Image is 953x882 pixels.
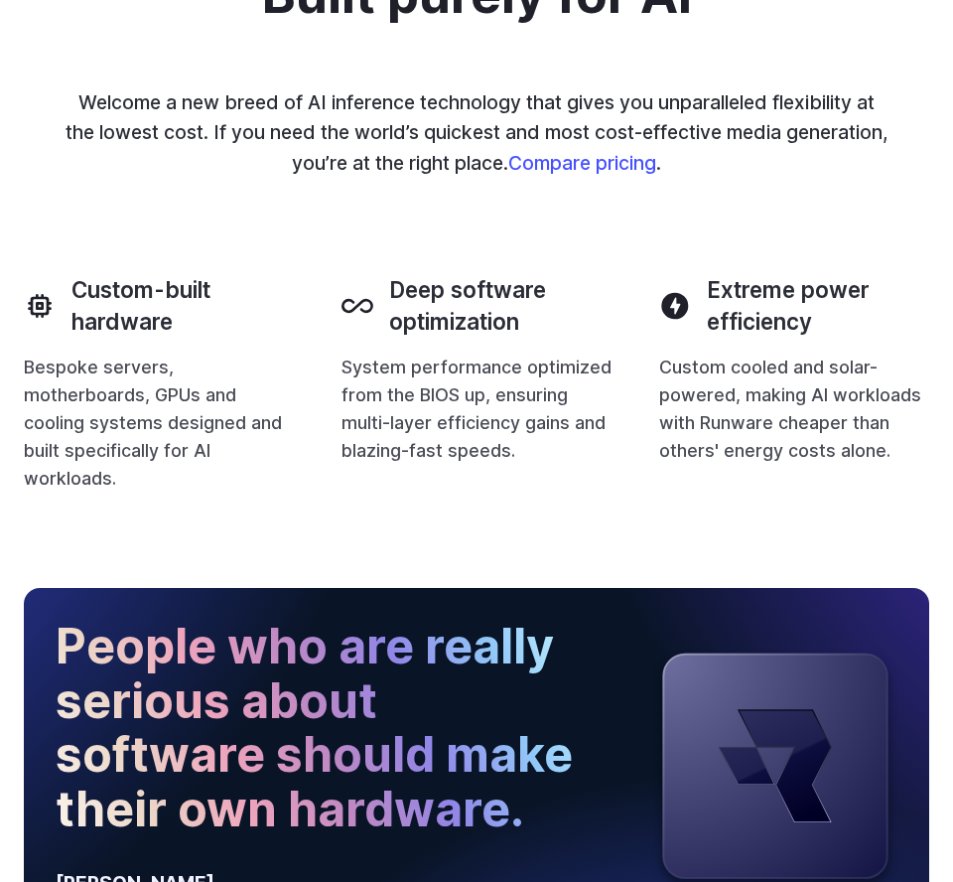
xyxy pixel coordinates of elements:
a: Compare pricing [508,151,656,175]
p: Bespoke servers, motherboards, GPUs and cooling systems designed and built specifically for AI wo... [24,354,294,494]
h3: Custom-built hardware [71,274,294,338]
h3: Extreme power efficiency [707,274,929,338]
p: System performance optimized from the BIOS up, ensuring multi-layer efficiency gains and blazing-... [341,354,612,466]
p: Welcome a new breed of AI inference technology that gives you unparalleled flexibility at the low... [64,87,889,179]
h2: People who are really serious about software should make their own hardware. [56,620,590,836]
p: Custom cooled and solar-powered, making AI workloads with Runware cheaper than others' energy cos... [659,354,929,466]
h3: Deep software optimization [389,274,612,338]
